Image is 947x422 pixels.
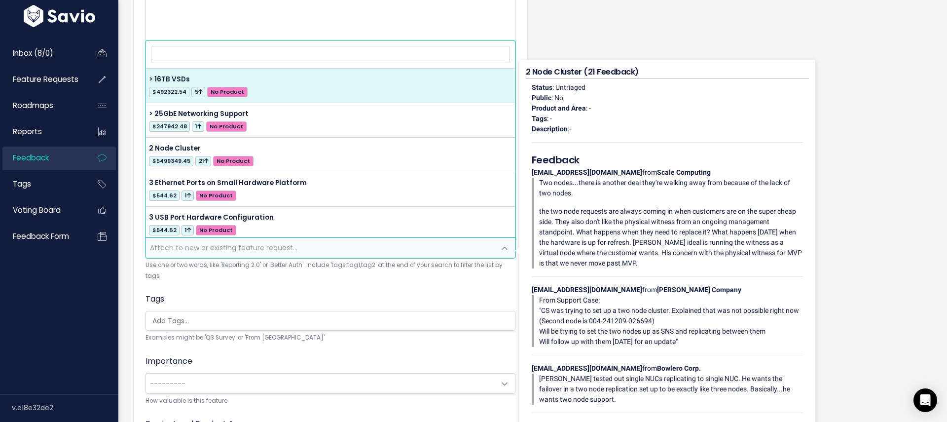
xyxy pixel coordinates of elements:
[13,205,61,215] span: Voting Board
[13,100,53,111] span: Roadmaps
[532,286,642,294] strong: [EMAIL_ADDRESS][DOMAIN_NAME]
[2,120,82,143] a: Reports
[539,295,803,347] p: From Support Case: "CS was trying to set up a two node cluster. Explained that was not possible r...
[149,144,201,153] span: 2 Node Cluster
[146,333,515,343] small: Examples might be 'Q3 Survey' or 'From [GEOGRAPHIC_DATA]'
[532,153,803,167] h5: Feedback
[195,156,211,166] span: 21
[2,199,82,222] a: Voting Board
[539,178,803,198] p: Two nodes...there is another deal they're walking away from because of the lack of two nodes.
[182,191,194,201] span: 1
[532,125,568,133] strong: Description
[149,121,190,132] span: $247942.48
[150,379,185,388] span: ---------
[657,168,711,176] strong: Scale Computing
[657,364,701,372] strong: Bowlero Corp.
[13,231,69,241] span: Feedback form
[2,147,82,169] a: Feedback
[532,115,547,122] strong: Tags
[532,104,586,112] strong: Product and Area
[2,173,82,195] a: Tags
[196,191,236,201] span: No Product
[13,74,78,84] span: Feature Requests
[196,225,236,235] span: No Product
[569,125,571,133] span: -
[532,83,552,91] strong: Status
[146,355,192,367] label: Importance
[2,68,82,91] a: Feature Requests
[149,75,190,84] span: > 16TB VSDs
[149,191,180,201] span: $544.62
[532,364,642,372] strong: [EMAIL_ADDRESS][DOMAIN_NAME]
[146,260,515,281] small: Use one or two words, like 'Reporting 2.0' or 'Better Auth'. Include 'tags:tag1,tag2' at the end ...
[913,388,937,412] div: Open Intercom Messenger
[206,121,246,132] span: No Product
[149,156,193,166] span: $5499349.45
[213,156,253,166] span: No Product
[192,121,204,132] span: 1
[13,153,49,163] span: Feedback
[12,395,118,421] div: v.e18e32de2
[146,396,515,406] small: How valuable is this feature
[207,87,247,97] span: No Product
[21,5,98,27] img: logo-white.9d6f32f41409.svg
[149,87,189,97] span: $492322.54
[149,225,180,235] span: $544.62
[526,66,809,78] h4: 2 Node Cluster (21 Feedback)
[150,243,297,253] span: Attach to new or existing feature request...
[149,109,249,118] span: > 25GbE Networking Support
[2,94,82,117] a: Roadmaps
[532,94,551,102] strong: Public
[191,87,205,97] span: 5
[146,293,164,305] label: Tags
[539,374,803,405] p: [PERSON_NAME] tested out single NUCs replicating to single NUC. He wants the failover in a two no...
[13,179,31,189] span: Tags
[532,168,642,176] strong: [EMAIL_ADDRESS][DOMAIN_NAME]
[182,225,194,235] span: 1
[2,225,82,248] a: Feedback form
[13,126,42,137] span: Reports
[149,213,274,222] span: 3 USB Port Hardware Configuration
[149,178,307,188] span: 3 Ethernet Ports on Small Hardware Platform
[148,316,517,326] input: Add Tags...
[657,286,741,294] strong: [PERSON_NAME] Company
[2,42,82,65] a: Inbox (8/0)
[13,48,53,58] span: Inbox (8/0)
[539,206,803,269] p: the two node requests are always coming in when customers are on the super cheap side. They also ...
